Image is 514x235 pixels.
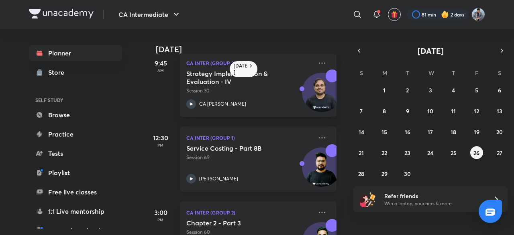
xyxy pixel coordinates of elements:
h5: Chapter 2 - Part 3 [186,219,286,227]
abbr: Wednesday [428,69,434,77]
button: September 30, 2025 [401,167,414,180]
button: September 25, 2025 [447,146,460,159]
h5: 12:30 [145,133,177,143]
span: [DATE] [418,45,444,56]
button: September 10, 2025 [424,104,437,117]
abbr: September 11, 2025 [451,107,456,115]
abbr: September 3, 2025 [429,86,432,94]
button: September 23, 2025 [401,146,414,159]
button: September 3, 2025 [424,84,437,96]
button: September 26, 2025 [470,146,483,159]
button: September 14, 2025 [355,125,368,138]
abbr: September 2, 2025 [406,86,409,94]
button: September 13, 2025 [493,104,506,117]
img: Avatar [302,77,341,116]
p: CA Inter (Group 2) [186,58,312,68]
button: September 28, 2025 [355,167,368,180]
div: Store [48,67,69,77]
abbr: September 23, 2025 [404,149,410,157]
a: Store [29,64,122,80]
abbr: September 30, 2025 [404,170,411,178]
abbr: September 10, 2025 [427,107,433,115]
abbr: September 24, 2025 [427,149,433,157]
abbr: September 6, 2025 [498,86,501,94]
h5: Strategy Implementation & Evaluation - IV [186,69,286,86]
button: [DATE] [365,45,496,56]
abbr: Tuesday [406,69,409,77]
button: CA Intermediate [114,6,186,22]
p: Win a laptop, vouchers & more [384,200,483,207]
h6: Refer friends [384,192,483,200]
button: September 6, 2025 [493,84,506,96]
p: Session 30 [186,87,312,94]
button: September 27, 2025 [493,146,506,159]
button: September 19, 2025 [470,125,483,138]
button: September 29, 2025 [378,167,391,180]
button: September 22, 2025 [378,146,391,159]
abbr: Friday [475,69,478,77]
h5: 3:00 [145,208,177,217]
button: avatar [388,8,401,21]
img: Company Logo [29,9,94,18]
abbr: September 28, 2025 [358,170,364,178]
button: September 7, 2025 [355,104,368,117]
a: Free live classes [29,184,122,200]
a: Practice [29,126,122,142]
abbr: September 18, 2025 [451,128,456,136]
button: September 18, 2025 [447,125,460,138]
abbr: September 9, 2025 [406,107,409,115]
abbr: September 19, 2025 [474,128,479,136]
img: referral [360,191,376,207]
button: September 21, 2025 [355,146,368,159]
abbr: September 5, 2025 [475,86,478,94]
p: [PERSON_NAME] [199,175,238,182]
p: CA [PERSON_NAME] [199,100,246,108]
a: Playlist [29,165,122,181]
p: CA Inter (Group 1) [186,133,312,143]
h6: SELF STUDY [29,93,122,107]
p: PM [145,143,177,147]
button: September 16, 2025 [401,125,414,138]
abbr: September 7, 2025 [360,107,363,115]
img: Avatar [302,152,341,190]
a: 1:1 Live mentorship [29,203,122,219]
button: September 8, 2025 [378,104,391,117]
a: Tests [29,145,122,161]
abbr: September 25, 2025 [451,149,457,157]
button: September 17, 2025 [424,125,437,138]
abbr: September 20, 2025 [496,128,503,136]
abbr: September 26, 2025 [473,149,479,157]
button: September 12, 2025 [470,104,483,117]
abbr: September 27, 2025 [497,149,502,157]
h5: 9:45 [145,58,177,68]
abbr: September 21, 2025 [359,149,364,157]
img: streak [441,10,449,18]
abbr: September 15, 2025 [381,128,387,136]
abbr: September 8, 2025 [383,107,386,115]
h5: Service Costing - Part 8B [186,144,286,152]
h4: [DATE] [156,45,345,54]
p: CA Inter (Group 2) [186,208,312,217]
abbr: Monday [382,69,387,77]
button: September 4, 2025 [447,84,460,96]
abbr: September 13, 2025 [497,107,502,115]
abbr: September 16, 2025 [405,128,410,136]
a: Company Logo [29,9,94,20]
abbr: September 4, 2025 [452,86,455,94]
abbr: September 1, 2025 [383,86,385,94]
button: September 2, 2025 [401,84,414,96]
button: September 20, 2025 [493,125,506,138]
p: Session 69 [186,154,312,161]
button: September 15, 2025 [378,125,391,138]
button: September 11, 2025 [447,104,460,117]
button: September 24, 2025 [424,146,437,159]
abbr: Saturday [498,69,501,77]
button: September 9, 2025 [401,104,414,117]
a: Browse [29,107,122,123]
abbr: September 12, 2025 [474,107,479,115]
abbr: September 17, 2025 [428,128,433,136]
abbr: Sunday [360,69,363,77]
button: September 1, 2025 [378,84,391,96]
img: avatar [391,11,398,18]
a: Planner [29,45,122,61]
